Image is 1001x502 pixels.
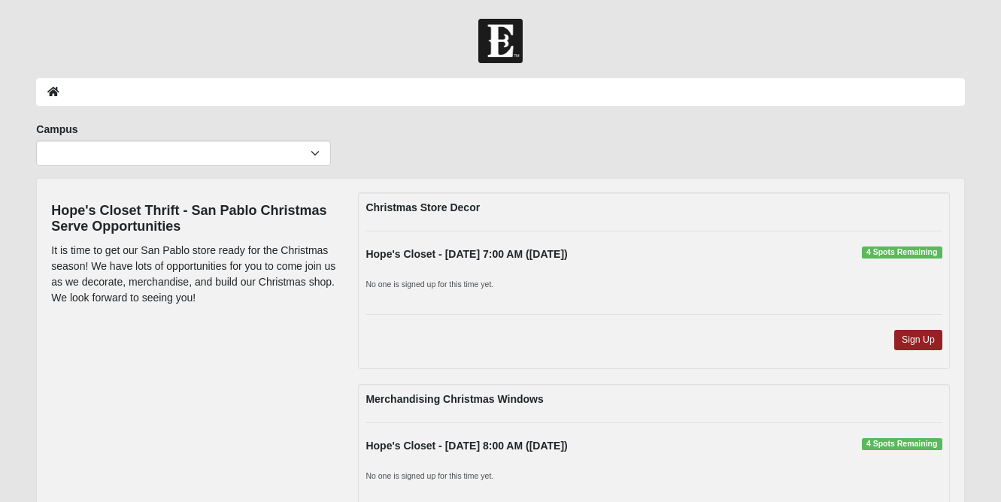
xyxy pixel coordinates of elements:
[862,246,942,259] span: 4 Spots Remaining
[478,19,523,63] img: Church of Eleven22 Logo
[36,122,77,137] label: Campus
[366,471,493,480] small: No one is signed up for this time yet.
[862,438,942,450] span: 4 Spots Remaining
[51,243,335,306] p: It is time to get our San Pablo store ready for the Christmas season! We have lots of opportuniti...
[894,330,942,350] a: Sign Up
[366,280,493,289] small: No one is signed up for this time yet.
[366,393,543,405] strong: Merchandising Christmas Windows
[366,440,567,452] strong: Hope's Closet - [DATE] 8:00 AM ([DATE])
[366,248,567,260] strong: Hope's Closet - [DATE] 7:00 AM ([DATE])
[366,201,480,213] strong: Christmas Store Decor
[51,203,335,235] h4: Hope's Closet Thrift - San Pablo Christmas Serve Opportunities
